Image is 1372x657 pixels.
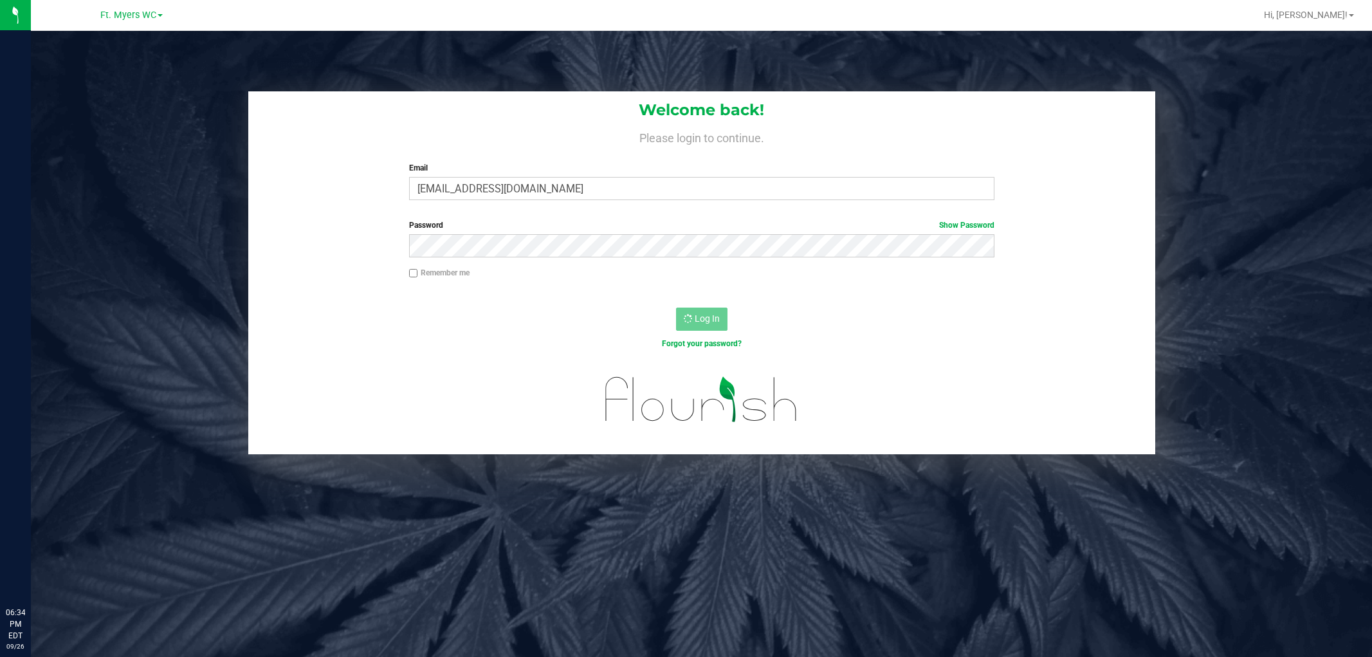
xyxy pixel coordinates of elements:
[409,221,443,230] span: Password
[100,10,156,21] span: Ft. Myers WC
[1264,10,1348,20] span: Hi, [PERSON_NAME]!
[6,642,25,651] p: 09/26
[409,162,994,174] label: Email
[409,267,470,279] label: Remember me
[662,339,742,348] a: Forgot your password?
[248,102,1155,118] h1: Welcome back!
[6,607,25,642] p: 06:34 PM EDT
[248,129,1155,144] h4: Please login to continue.
[695,313,720,324] span: Log In
[939,221,994,230] a: Show Password
[676,308,727,331] button: Log In
[588,363,815,436] img: flourish_logo.svg
[409,269,418,278] input: Remember me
